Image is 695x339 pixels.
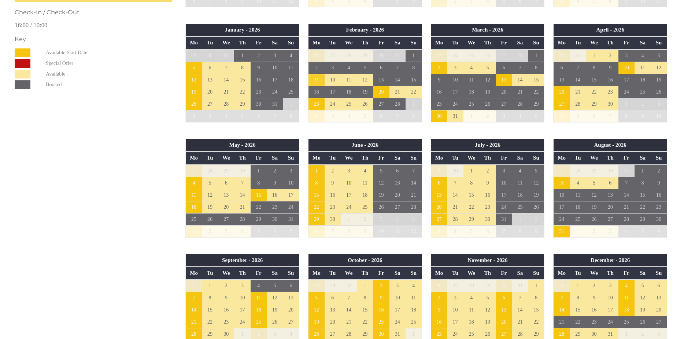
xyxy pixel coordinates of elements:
[635,62,651,74] td: 11
[431,74,447,86] td: 9
[202,177,218,189] td: 5
[618,50,635,62] td: 3
[389,86,406,98] td: 21
[618,36,635,49] th: Fr
[602,152,618,164] th: Th
[463,165,480,177] td: 1
[251,165,267,177] td: 1
[325,74,341,86] td: 10
[373,110,389,122] td: 6
[586,50,602,62] td: 1
[186,36,202,49] th: Mo
[463,86,480,98] td: 18
[554,110,570,122] td: 4
[651,98,667,110] td: 3
[186,152,202,164] th: Mo
[357,36,373,49] th: Th
[283,86,299,98] td: 25
[267,50,283,62] td: 3
[512,98,528,110] td: 28
[651,50,667,62] td: 5
[431,165,447,177] td: 29
[570,62,586,74] td: 7
[554,139,667,152] th: August - 2026
[651,110,667,122] td: 10
[202,86,218,98] td: 20
[251,74,267,86] td: 16
[431,139,544,152] th: July - 2026
[186,139,299,152] th: May - 2026
[447,50,463,62] td: 24
[15,8,172,16] h3: Check-In / Check-Out
[234,74,250,86] td: 15
[635,98,651,110] td: 2
[480,165,496,177] td: 2
[512,165,528,177] td: 4
[308,36,324,49] th: Mo
[586,98,602,110] td: 29
[186,86,202,98] td: 19
[570,110,586,122] td: 5
[373,98,389,110] td: 27
[447,110,463,122] td: 31
[308,86,324,98] td: 16
[186,110,202,122] td: 2
[218,50,234,62] td: 31
[447,36,463,49] th: Tu
[554,24,667,36] th: April - 2026
[202,152,218,164] th: Tu
[202,110,218,122] td: 3
[406,36,422,49] th: Su
[325,36,341,49] th: Tu
[635,36,651,49] th: Sa
[406,98,422,110] td: 1
[218,152,234,164] th: We
[218,165,234,177] td: 29
[554,86,570,98] td: 20
[406,50,422,62] td: 1
[651,86,667,98] td: 26
[308,152,324,164] th: Mo
[651,152,667,164] th: Su
[341,86,357,98] td: 18
[431,98,447,110] td: 23
[618,98,635,110] td: 1
[602,36,618,49] th: Th
[480,152,496,164] th: Th
[512,74,528,86] td: 14
[635,110,651,122] td: 9
[463,152,480,164] th: We
[357,74,373,86] td: 12
[554,98,570,110] td: 27
[463,50,480,62] td: 25
[341,36,357,49] th: We
[586,62,602,74] td: 8
[389,36,406,49] th: Sa
[218,74,234,86] td: 14
[325,62,341,74] td: 3
[308,74,324,86] td: 9
[357,110,373,122] td: 5
[480,62,496,74] td: 5
[496,86,512,98] td: 20
[586,74,602,86] td: 15
[202,165,218,177] td: 28
[635,152,651,164] th: Sa
[341,62,357,74] td: 4
[283,152,299,164] th: Su
[406,110,422,122] td: 8
[373,62,389,74] td: 6
[202,98,218,110] td: 27
[512,86,528,98] td: 21
[570,74,586,86] td: 14
[251,110,267,122] td: 6
[496,98,512,110] td: 27
[251,86,267,98] td: 23
[496,110,512,122] td: 3
[406,152,422,164] th: Su
[431,152,447,164] th: Mo
[341,74,357,86] td: 11
[480,110,496,122] td: 2
[528,152,544,164] th: Su
[251,36,267,49] th: Fr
